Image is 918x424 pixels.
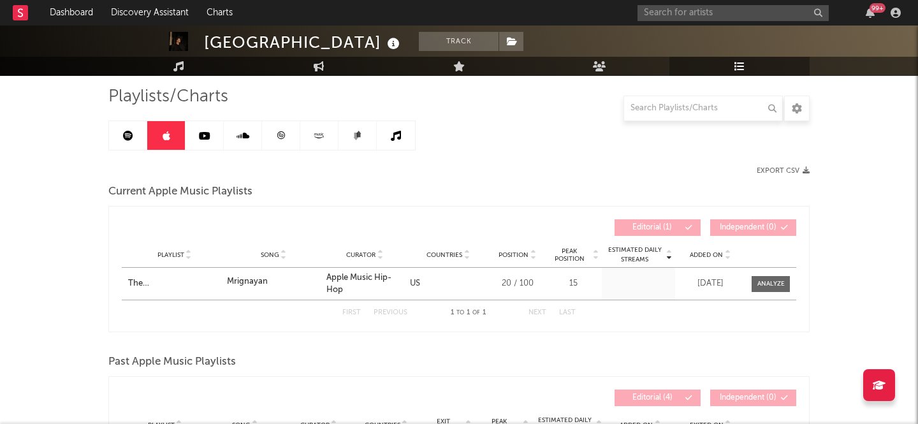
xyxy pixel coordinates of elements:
span: Editorial ( 1 ) [623,224,681,231]
div: 1 1 1 [433,305,503,321]
div: 20 / 100 [493,277,541,290]
span: Current Apple Music Playlists [108,184,252,200]
button: Independent(0) [710,219,796,236]
button: 99+ [866,8,875,18]
button: Independent(0) [710,390,796,406]
input: Search Playlists/Charts [623,96,783,121]
div: [DATE] [678,277,742,290]
button: First [342,309,361,316]
button: Next [528,309,546,316]
span: Added On [690,251,723,259]
span: of [472,310,480,316]
button: Track [419,32,499,51]
span: Song [261,251,279,259]
span: Editorial ( 4 ) [623,394,681,402]
div: 99 + [870,3,885,13]
span: Playlist [157,251,184,259]
a: The [GEOGRAPHIC_DATA] [128,277,221,290]
a: Apple Music Hip-Hop [326,274,391,295]
span: Playlists/Charts [108,89,228,105]
span: Independent ( 0 ) [718,224,777,231]
button: Last [559,309,576,316]
button: Export CSV [757,167,810,175]
a: US [410,279,420,288]
span: Independent ( 0 ) [718,394,777,402]
button: Editorial(4) [615,390,701,406]
div: [GEOGRAPHIC_DATA] [204,32,403,53]
span: to [456,310,464,316]
span: Countries [426,251,462,259]
input: Search for artists [637,5,829,21]
span: Past Apple Music Playlists [108,355,236,370]
button: Editorial(1) [615,219,701,236]
div: Mrignayan [227,275,268,288]
div: 15 [548,277,599,290]
span: Curator [346,251,375,259]
span: Estimated Daily Streams [605,245,664,265]
button: Previous [374,309,407,316]
span: Peak Position [548,247,591,263]
span: Position [499,251,528,259]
